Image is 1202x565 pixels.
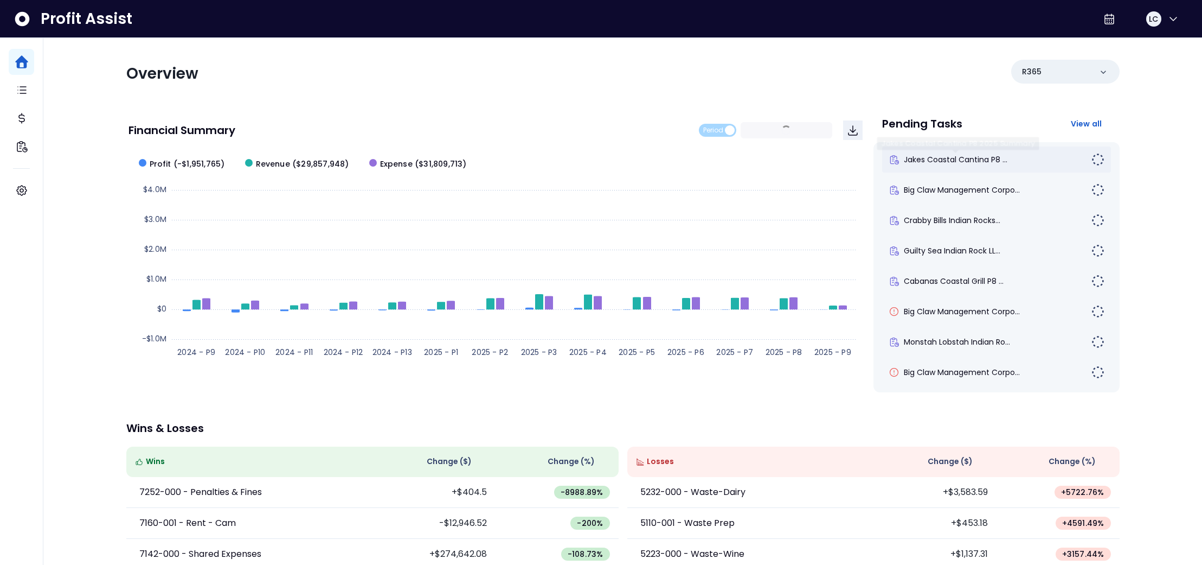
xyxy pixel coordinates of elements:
[144,244,166,255] text: $2.0M
[568,549,603,560] span: -108.73 %
[424,347,458,358] text: 2025 - P1
[520,347,557,358] text: 2025 - P3
[548,456,595,467] span: Change (%)
[904,276,1004,287] span: Cabanas Coastal Grill P8 ...
[904,185,1020,195] span: Big Claw Management Corpo...
[146,274,166,284] text: $1.0M
[569,347,607,358] text: 2025 - P4
[619,347,655,358] text: 2025 - P5
[472,347,508,358] text: 2025 - P2
[126,423,1120,434] p: Wins & Losses
[146,456,165,467] span: Wins
[177,347,215,358] text: 2024 - P9
[427,456,472,467] span: Change ( $ )
[128,125,235,136] p: Financial Summary
[139,486,262,499] p: 7252-000 - Penalties & Fines
[1091,244,1104,257] img: Not yet Started
[1049,456,1096,467] span: Change (%)
[904,306,1020,317] span: Big Claw Management Corpo...
[904,154,1007,165] span: Jakes Coastal Cantina P8 ...
[1091,335,1104,348] img: Not yet Started
[372,347,412,358] text: 2024 - P13
[904,245,1000,256] span: Guilty Sea Indian Rock LL...
[142,333,166,344] text: -$1.0M
[904,337,1010,347] span: Monstah Lobstah Indian Ro...
[1091,183,1104,196] img: Not yet Started
[139,548,261,561] p: 7142-000 - Shared Expenses
[256,158,349,170] span: Revenue ($29,857,948)
[126,63,198,84] span: Overview
[41,9,132,29] span: Profit Assist
[225,347,265,358] text: 2024 - P10
[1071,118,1102,129] span: View all
[323,347,363,358] text: 2024 - P12
[647,456,674,467] span: Losses
[275,347,313,358] text: 2024 - P11
[380,158,467,170] span: Expense ($31,809,713)
[873,477,997,508] td: +$3,583.59
[716,347,753,358] text: 2025 - P7
[139,517,236,530] p: 7160-001 - Rent - Cam
[904,215,1000,226] span: Crabby Bills Indian Rocks...
[1062,549,1104,560] span: + 3157.44 %
[640,548,744,561] p: 5223-000 - Waste-Wine
[1091,366,1104,379] img: Not yet Started
[577,518,603,529] span: -200 %
[1149,14,1158,24] span: LC
[814,347,851,358] text: 2025 - P9
[1062,518,1104,529] span: + 4591.49 %
[882,118,962,129] p: Pending Tasks
[843,120,863,140] button: Download
[1061,487,1104,498] span: + 5722.76 %
[904,367,1020,378] span: Big Claw Management Corpo...
[1091,153,1104,166] img: Not yet Started
[1091,275,1104,288] img: Not yet Started
[1091,214,1104,227] img: Not yet Started
[1091,305,1104,318] img: Not yet Started
[640,517,735,530] p: 5110-001 - Waste Prep
[1062,114,1111,134] button: View all
[157,303,166,314] text: $0
[928,456,973,467] span: Change ( $ )
[561,487,603,498] span: -8988.89 %
[667,347,704,358] text: 2025 - P6
[873,508,997,539] td: +$453.18
[1022,66,1042,78] p: R365
[143,184,166,195] text: $4.0M
[372,477,496,508] td: +$404.5
[372,508,496,539] td: -$12,946.52
[144,214,166,225] text: $3.0M
[150,158,225,170] span: Profit (-$1,951,765)
[640,486,745,499] p: 5232-000 - Waste-Dairy
[765,347,802,358] text: 2025 - P8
